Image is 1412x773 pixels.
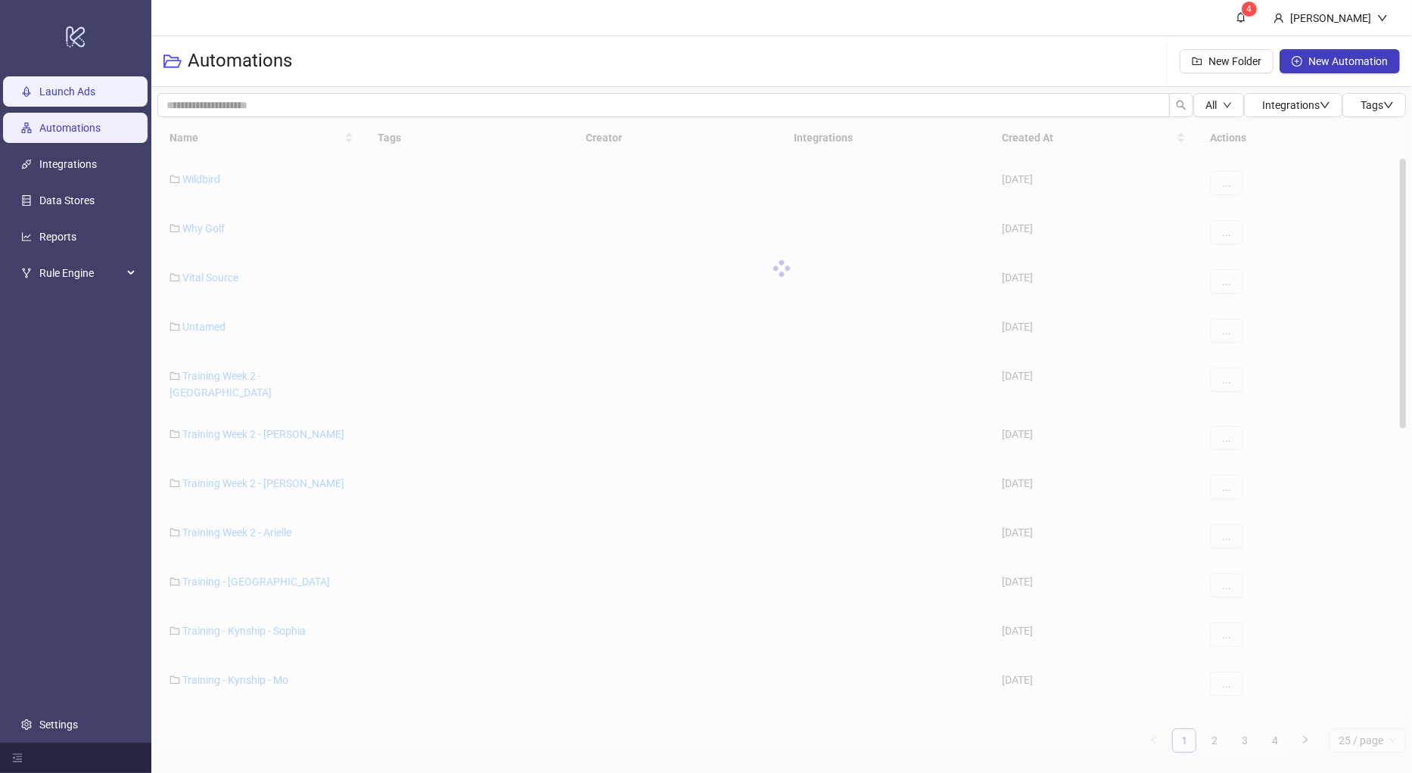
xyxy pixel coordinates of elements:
a: Automations [39,122,101,134]
a: Data Stores [39,194,95,206]
div: [PERSON_NAME] [1284,10,1377,26]
button: New Automation [1280,49,1400,73]
span: bell [1236,12,1246,23]
span: down [1320,100,1330,110]
span: Tags [1361,99,1394,111]
span: down [1223,101,1232,110]
span: 4 [1247,4,1252,14]
span: New Automation [1308,55,1388,67]
button: Integrationsdown [1244,93,1342,117]
span: plus-circle [1292,56,1302,67]
a: Reports [39,231,76,243]
span: folder-add [1192,56,1202,67]
span: folder-open [163,52,182,70]
sup: 4 [1242,2,1257,17]
span: Rule Engine [39,258,123,288]
span: All [1205,99,1217,111]
span: New Folder [1208,55,1261,67]
button: Alldown [1193,93,1244,117]
span: down [1383,100,1394,110]
span: down [1377,13,1388,23]
a: Integrations [39,158,97,170]
button: Tagsdown [1342,93,1406,117]
span: menu-fold [12,753,23,763]
h3: Automations [188,49,292,73]
a: Launch Ads [39,85,95,98]
span: search [1176,100,1187,110]
span: Integrations [1262,99,1330,111]
span: user [1274,13,1284,23]
a: Settings [39,719,78,731]
button: New Folder [1180,49,1274,73]
span: fork [21,268,32,278]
